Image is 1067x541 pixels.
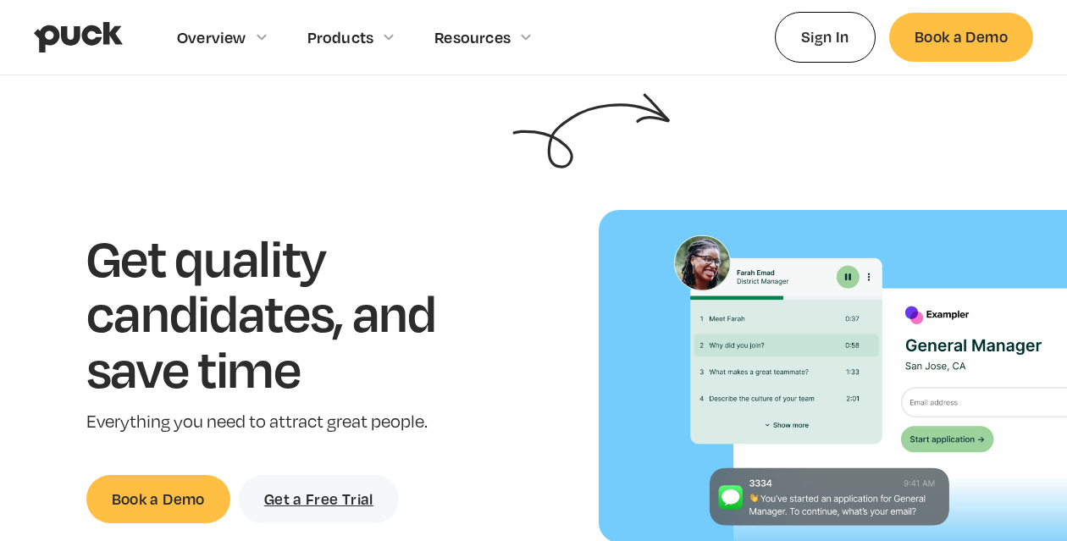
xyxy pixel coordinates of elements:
a: Sign In [775,12,876,62]
a: Book a Demo [889,13,1033,61]
p: Everything you need to attract great people. [86,410,489,434]
div: Resources [434,28,511,47]
div: Overview [177,28,246,47]
h1: Get quality candidates, and save time [86,229,489,396]
div: Products [307,28,374,47]
a: Get a Free Trial [239,475,399,523]
a: Book a Demo [86,475,230,523]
